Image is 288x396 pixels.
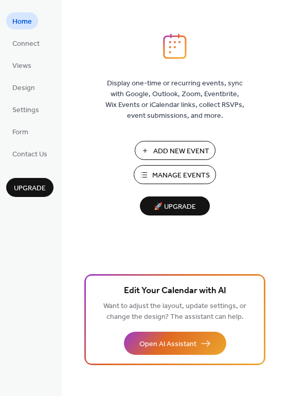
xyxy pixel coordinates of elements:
[12,61,31,71] span: Views
[103,299,246,324] span: Want to adjust the layout, update settings, or change the design? The assistant can help.
[139,339,196,350] span: Open AI Assistant
[12,83,35,94] span: Design
[105,78,244,121] span: Display one-time or recurring events, sync with Google, Outlook, Zoom, Eventbrite, Wix Events or ...
[124,332,226,355] button: Open AI Assistant
[153,146,209,157] span: Add New Event
[134,165,216,184] button: Manage Events
[6,101,45,118] a: Settings
[12,149,47,160] span: Contact Us
[152,170,210,181] span: Manage Events
[6,123,34,140] a: Form
[6,178,53,197] button: Upgrade
[6,79,41,96] a: Design
[6,57,38,74] a: Views
[12,127,28,138] span: Form
[6,34,46,51] a: Connect
[135,141,215,160] button: Add New Event
[163,33,187,59] img: logo_icon.svg
[14,183,46,194] span: Upgrade
[12,16,32,27] span: Home
[124,284,226,298] span: Edit Your Calendar with AI
[146,200,204,214] span: 🚀 Upgrade
[6,145,53,162] a: Contact Us
[140,196,210,215] button: 🚀 Upgrade
[12,39,40,49] span: Connect
[12,105,39,116] span: Settings
[6,12,38,29] a: Home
